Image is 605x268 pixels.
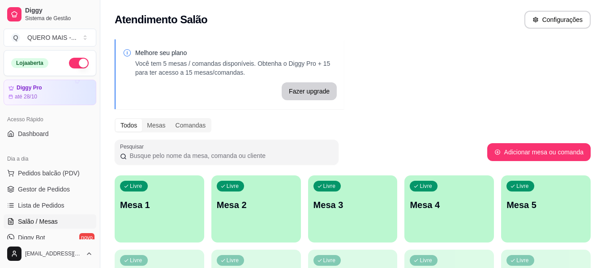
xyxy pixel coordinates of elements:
div: Dia a dia [4,152,96,166]
p: Livre [516,257,529,264]
a: Gestor de Pedidos [4,182,96,196]
div: Acesso Rápido [4,112,96,127]
button: Adicionar mesa ou comanda [487,143,591,161]
span: Salão / Mesas [18,217,58,226]
p: Livre [323,257,336,264]
p: Mesa 4 [410,199,489,211]
p: Livre [323,183,336,190]
a: Lista de Pedidos [4,198,96,213]
p: Livre [227,183,239,190]
span: Q [11,33,20,42]
span: [EMAIL_ADDRESS][DOMAIN_NAME] [25,250,82,257]
button: Select a team [4,29,96,47]
div: Mesas [142,119,170,132]
p: Livre [130,257,142,264]
button: Configurações [524,11,591,29]
span: Diggy [25,7,93,15]
span: Pedidos balcão (PDV) [18,169,80,178]
article: Diggy Pro [17,85,42,91]
span: Diggy Bot [18,233,45,242]
p: Você tem 5 mesas / comandas disponíveis. Obtenha o Diggy Pro + 15 para ter acesso a 15 mesas/coma... [135,59,337,77]
label: Pesquisar [120,143,147,150]
span: Gestor de Pedidos [18,185,70,194]
button: LivreMesa 4 [404,175,494,242]
button: LivreMesa 2 [211,175,301,242]
a: Diggy Botnovo [4,230,96,245]
p: Livre [420,183,432,190]
h2: Atendimento Salão [115,13,207,27]
p: Mesa 2 [217,199,296,211]
span: Lista de Pedidos [18,201,64,210]
input: Pesquisar [127,151,333,160]
button: [EMAIL_ADDRESS][DOMAIN_NAME] [4,243,96,264]
p: Livre [227,257,239,264]
button: Fazer upgrade [282,82,337,100]
button: LivreMesa 3 [308,175,398,242]
a: Dashboard [4,127,96,141]
p: Livre [516,183,529,190]
p: Mesa 1 [120,199,199,211]
a: DiggySistema de Gestão [4,4,96,25]
a: Salão / Mesas [4,214,96,229]
button: LivreMesa 5 [501,175,591,242]
span: Dashboard [18,129,49,138]
div: QUERO MAIS - ... [27,33,77,42]
button: LivreMesa 1 [115,175,204,242]
p: Livre [420,257,432,264]
p: Melhore seu plano [135,48,337,57]
p: Mesa 3 [313,199,392,211]
button: Alterar Status [69,58,89,68]
article: até 28/10 [15,93,37,100]
p: Mesa 5 [506,199,585,211]
div: Loja aberta [11,58,48,68]
p: Livre [130,183,142,190]
span: Sistema de Gestão [25,15,93,22]
a: Diggy Proaté 28/10 [4,80,96,105]
button: Pedidos balcão (PDV) [4,166,96,180]
div: Comandas [171,119,211,132]
div: Todos [116,119,142,132]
